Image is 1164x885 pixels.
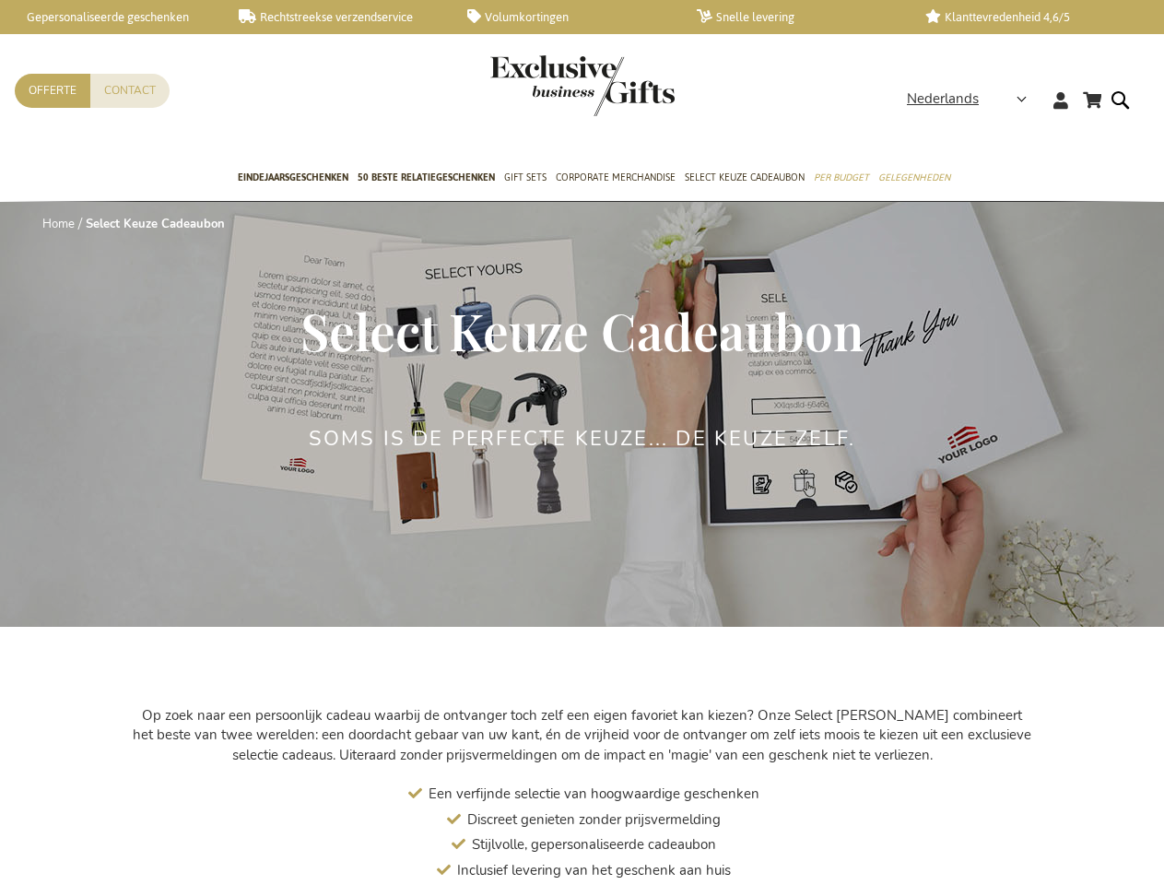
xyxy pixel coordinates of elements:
[472,835,716,854] span: Stijlvolle, gepersonaliseerde cadeaubon
[86,216,225,232] strong: Select Keuze Cadeaubon
[878,156,950,202] a: Gelegenheden
[556,156,676,202] a: Corporate Merchandise
[309,428,856,450] h2: Soms is de perfecte keuze... de keuze zelf.
[358,156,495,202] a: 50 beste relatiegeschenken
[907,88,979,110] span: Nederlands
[504,168,547,187] span: Gift Sets
[685,168,805,187] span: Select Keuze Cadeaubon
[238,156,348,202] a: Eindejaarsgeschenken
[457,861,731,879] span: Inclusief levering van het geschenk aan huis
[429,785,759,803] span: Een verfijnde selectie van hoogwaardige geschenken
[238,168,348,187] span: Eindejaarsgeschenken
[685,156,805,202] a: Select Keuze Cadeaubon
[556,168,676,187] span: Corporate Merchandise
[467,9,667,25] a: Volumkortingen
[358,168,495,187] span: 50 beste relatiegeschenken
[697,9,897,25] a: Snelle levering
[239,9,439,25] a: Rechtstreekse verzendservice
[490,55,675,116] img: Exclusive Business gifts logo
[131,706,1034,765] p: Op zoek naar een persoonlijk cadeau waarbij de ontvanger toch zelf een eigen favoriet kan kiezen?...
[9,9,209,25] a: Gepersonaliseerde geschenken
[878,168,950,187] span: Gelegenheden
[814,156,869,202] a: Per Budget
[15,74,90,108] a: Offerte
[300,296,864,364] span: Select Keuze Cadeaubon
[925,9,1125,25] a: Klanttevredenheid 4,6/5
[504,156,547,202] a: Gift Sets
[467,810,721,829] span: Discreet genieten zonder prijsvermelding
[490,55,582,116] a: store logo
[90,74,170,108] a: Contact
[814,168,869,187] span: Per Budget
[42,216,75,232] a: Home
